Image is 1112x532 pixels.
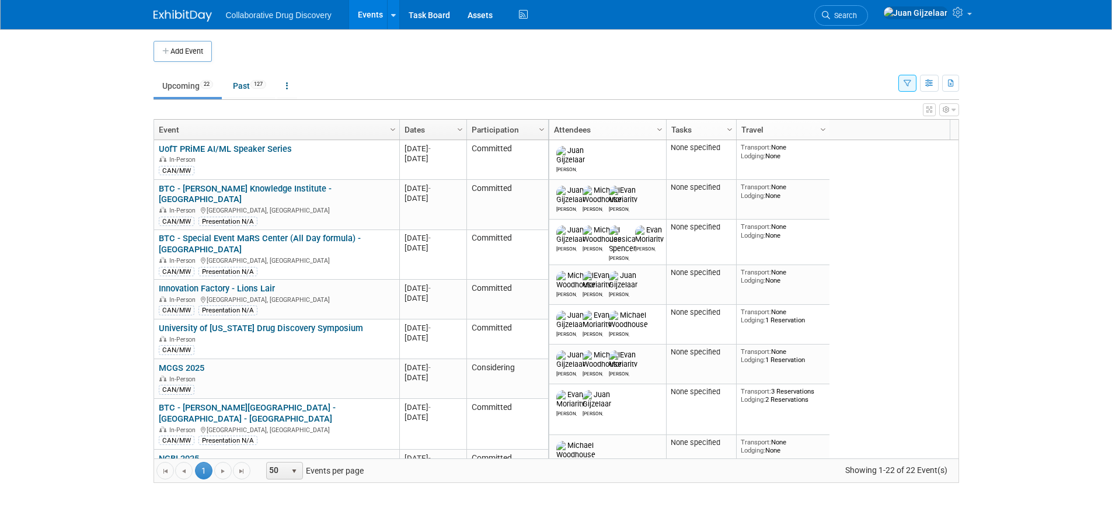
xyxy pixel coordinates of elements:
[405,333,461,343] div: [DATE]
[723,120,736,137] a: Column Settings
[583,311,611,329] img: Evan Moriarity
[267,463,287,479] span: 50
[609,311,648,329] img: Michael Woodhouse
[169,375,199,383] span: In-Person
[635,225,664,244] img: Evan Moriarity
[556,350,585,369] img: Juan Gijzelaar
[741,268,771,276] span: Transport:
[741,183,771,191] span: Transport:
[609,329,629,337] div: Michael Woodhouse
[159,255,394,265] div: [GEOGRAPHIC_DATA], [GEOGRAPHIC_DATA]
[535,120,548,137] a: Column Settings
[159,345,194,354] div: CAN/MW
[159,267,194,276] div: CAN/MW
[655,125,664,134] span: Column Settings
[159,233,361,255] a: BTC - Special Event MaRS Center (All Day formula) - [GEOGRAPHIC_DATA]
[609,369,629,377] div: Evan Moriarity
[653,120,666,137] a: Column Settings
[428,403,431,412] span: -
[671,222,731,232] div: None specified
[428,324,431,332] span: -
[226,11,332,20] span: Collaborative Drug Discovery
[251,462,375,479] span: Events per page
[154,41,212,62] button: Add Event
[159,283,275,294] a: Innovation Factory - Lions Lair
[583,225,622,244] img: Michael Woodhouse
[818,125,828,134] span: Column Settings
[214,462,232,479] a: Go to the next page
[159,217,194,226] div: CAN/MW
[237,467,246,476] span: Go to the last page
[671,308,731,317] div: None specified
[741,183,825,200] div: None None
[556,329,577,337] div: Juan Gijzelaar
[159,166,194,175] div: CAN/MW
[198,436,257,445] div: Presentation N/A
[405,233,461,243] div: [DATE]
[405,323,461,333] div: [DATE]
[159,425,394,434] div: [GEOGRAPHIC_DATA], [GEOGRAPHIC_DATA]
[169,426,199,434] span: In-Person
[159,453,199,464] a: NGBI 2025
[556,441,595,460] img: Michael Woodhouse
[741,120,822,140] a: Travel
[169,257,199,265] span: In-Person
[556,290,577,297] div: Michael Woodhouse
[466,280,548,319] td: Committed
[741,446,765,454] span: Lodging:
[741,222,771,231] span: Transport:
[159,363,204,373] a: MCGS 2025
[830,11,857,20] span: Search
[224,75,275,97] a: Past127
[741,316,765,324] span: Lodging:
[671,143,731,152] div: None specified
[583,204,603,212] div: Michael Woodhouse
[159,156,166,162] img: In-Person Event
[405,154,461,164] div: [DATE]
[169,296,199,304] span: In-Person
[583,244,603,252] div: Michael Woodhouse
[583,329,603,337] div: Evan Moriarity
[817,120,829,137] a: Column Settings
[556,165,577,172] div: Juan Gijzelaar
[741,276,765,284] span: Lodging:
[388,125,398,134] span: Column Settings
[609,225,636,253] img: Jessica Spencer
[466,230,548,280] td: Committed
[428,284,431,293] span: -
[159,294,394,304] div: [GEOGRAPHIC_DATA], [GEOGRAPHIC_DATA]
[179,467,189,476] span: Go to the previous page
[671,387,731,397] div: None specified
[169,156,199,164] span: In-Person
[466,180,548,230] td: Committed
[741,268,825,285] div: None None
[154,75,222,97] a: Upcoming22
[741,438,771,446] span: Transport:
[741,308,771,316] span: Transport:
[250,80,266,89] span: 127
[159,207,166,213] img: In-Person Event
[556,369,577,377] div: Juan Gijzelaar
[741,308,825,325] div: None 1 Reservation
[198,267,257,276] div: Presentation N/A
[159,205,394,215] div: [GEOGRAPHIC_DATA], [GEOGRAPHIC_DATA]
[405,144,461,154] div: [DATE]
[159,426,166,432] img: In-Person Event
[583,369,603,377] div: Michael Woodhouse
[428,234,431,242] span: -
[218,467,228,476] span: Go to the next page
[556,146,585,165] img: Juan Gijzelaar
[556,390,585,409] img: Evan Moriarity
[169,336,199,343] span: In-Person
[455,125,465,134] span: Column Settings
[472,120,541,140] a: Participation
[169,207,199,214] span: In-Person
[583,186,622,204] img: Michael Woodhouse
[466,140,548,180] td: Committed
[405,293,461,303] div: [DATE]
[198,217,257,226] div: Presentation N/A
[159,144,292,154] a: UofT PRiME AI/ML Speaker Series
[609,350,637,369] img: Evan Moriarity
[405,243,461,253] div: [DATE]
[454,120,466,137] a: Column Settings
